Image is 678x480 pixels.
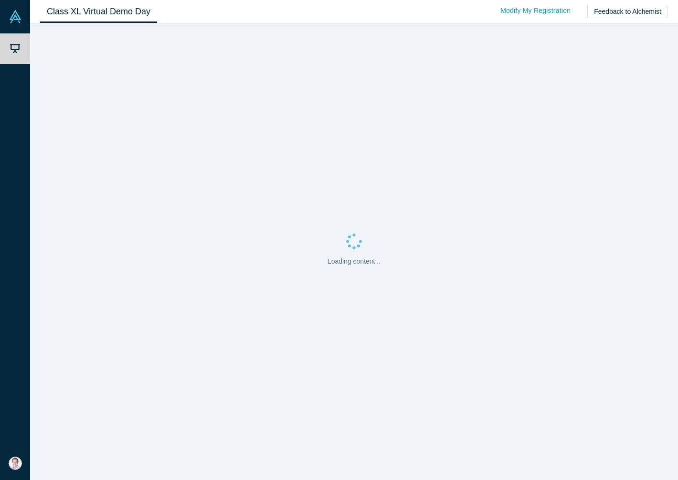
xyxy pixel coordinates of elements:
p: Loading content... [328,256,381,267]
button: Feedback to Alchemist [587,5,668,18]
a: Modify My Registration [490,2,581,19]
a: Class XL Virtual Demo Day [40,0,157,23]
img: Alchemist Vault Logo [9,10,22,23]
img: Eric Ver Ploeg's Account [9,457,22,470]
